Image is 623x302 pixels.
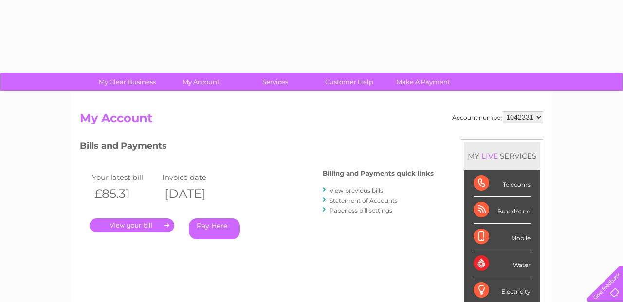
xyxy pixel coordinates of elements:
[383,73,463,91] a: Make A Payment
[474,170,531,197] div: Telecoms
[474,250,531,277] div: Water
[330,197,398,204] a: Statement of Accounts
[189,218,240,239] a: Pay Here
[160,171,230,184] td: Invoice date
[80,139,434,156] h3: Bills and Payments
[90,184,160,204] th: £85.31
[90,171,160,184] td: Your latest bill
[309,73,389,91] a: Customer Help
[330,187,383,194] a: View previous bills
[87,73,167,91] a: My Clear Business
[161,73,241,91] a: My Account
[479,151,500,160] div: LIVE
[323,170,434,177] h4: Billing and Payments quick links
[235,73,315,91] a: Services
[474,197,531,224] div: Broadband
[160,184,230,204] th: [DATE]
[80,111,543,130] h2: My Account
[90,218,174,232] a: .
[330,207,392,214] a: Paperless bill settings
[452,111,543,123] div: Account number
[474,224,531,250] div: Mobile
[464,142,540,170] div: MY SERVICES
